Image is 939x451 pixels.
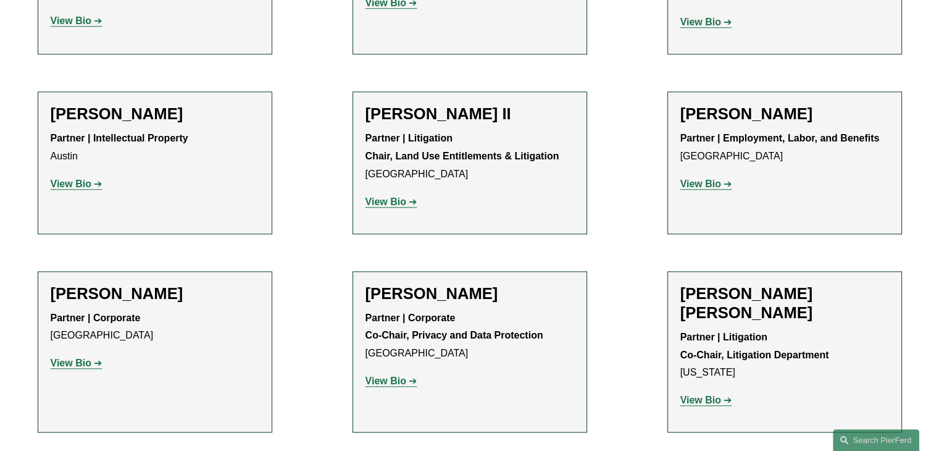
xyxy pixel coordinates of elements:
[680,179,721,189] strong: View Bio
[365,313,543,341] strong: Partner | Corporate Co-Chair, Privacy and Data Protection
[680,284,889,322] h2: [PERSON_NAME] [PERSON_NAME]
[365,196,417,207] a: View Bio
[365,130,574,183] p: [GEOGRAPHIC_DATA]
[680,133,880,143] strong: Partner | Employment, Labor, and Benefits
[51,130,259,166] p: Austin
[365,196,406,207] strong: View Bio
[680,395,732,405] a: View Bio
[365,133,559,161] strong: Partner | Litigation Chair, Land Use Entitlements & Litigation
[51,133,188,143] strong: Partner | Intellectual Property
[51,179,91,189] strong: View Bio
[680,130,889,166] p: [GEOGRAPHIC_DATA]
[51,313,141,323] strong: Partner | Corporate
[51,15,91,26] strong: View Bio
[680,329,889,382] p: [US_STATE]
[51,310,259,345] p: [GEOGRAPHIC_DATA]
[833,429,919,451] a: Search this site
[365,310,574,363] p: [GEOGRAPHIC_DATA]
[680,332,829,360] strong: Partner | Litigation Co-Chair, Litigation Department
[365,284,574,303] h2: [PERSON_NAME]
[365,104,574,124] h2: [PERSON_NAME] II
[51,358,102,368] a: View Bio
[680,179,732,189] a: View Bio
[680,17,732,27] a: View Bio
[680,395,721,405] strong: View Bio
[51,358,91,368] strong: View Bio
[365,376,406,386] strong: View Bio
[51,179,102,189] a: View Bio
[680,17,721,27] strong: View Bio
[365,376,417,386] a: View Bio
[51,104,259,124] h2: [PERSON_NAME]
[51,15,102,26] a: View Bio
[51,284,259,303] h2: [PERSON_NAME]
[680,104,889,124] h2: [PERSON_NAME]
